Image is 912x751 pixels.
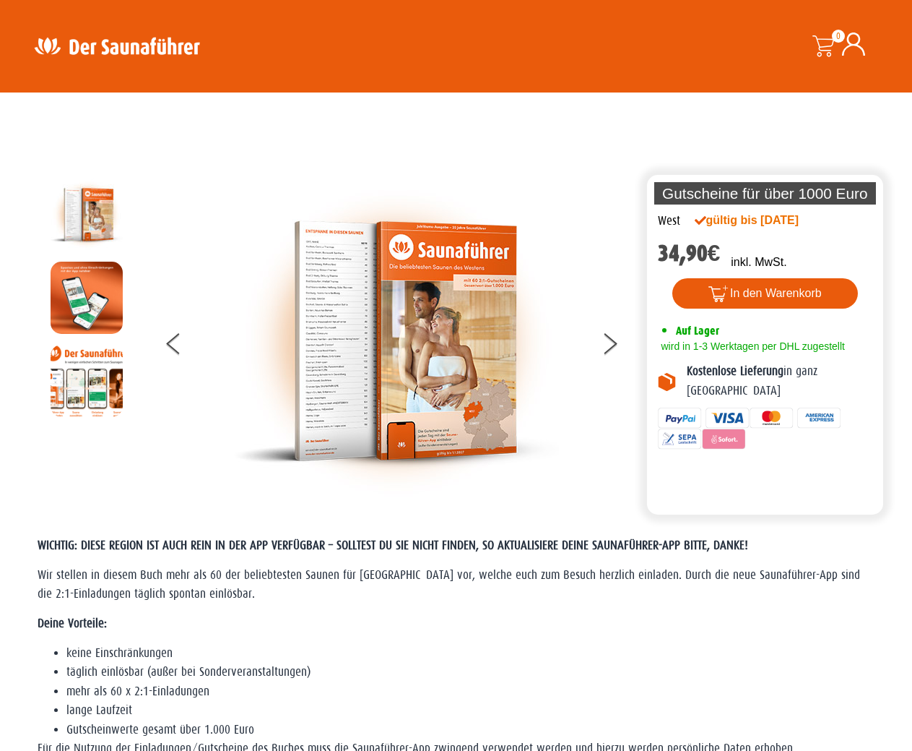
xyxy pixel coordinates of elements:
img: Anleitung7tn [51,345,123,417]
p: in ganz [GEOGRAPHIC_DATA] [687,362,873,400]
span: WICHTIG: DIESE REGION IST AUCH REIN IN DER APP VERFÜGBAR – SOLLTEST DU SIE NICHT FINDEN, SO AKTUA... [38,538,748,552]
strong: Deine Vorteile: [38,617,107,630]
div: West [658,212,680,231]
p: inkl. MwSt. [731,254,786,271]
img: der-saunafuehrer-2025-west [51,179,123,251]
li: keine Einschränkungen [66,644,875,663]
bdi: 34,90 [658,240,721,267]
b: Kostenlose Lieferung [687,364,783,378]
li: Gutscheinwerte gesamt über 1.000 Euro [66,721,875,739]
li: mehr als 60 x 2:1-Einladungen [66,682,875,701]
span: 0 [832,30,845,43]
img: der-saunafuehrer-2025-west [234,179,559,504]
img: MOCKUP-iPhone_regional [51,262,123,334]
span: Auf Lager [676,324,719,338]
p: Gutscheine für über 1000 Euro [654,182,877,205]
span: € [708,240,721,267]
span: wird in 1-3 Werktagen per DHL zugestellt [658,340,845,352]
button: In den Warenkorb [672,278,858,309]
li: täglich einlösbar (außer bei Sonderveranstaltungen) [66,663,875,682]
div: gültig bis [DATE] [695,212,830,229]
li: lange Laufzeit [66,701,875,720]
span: Wir stellen in diesem Buch mehr als 60 der beliebtesten Saunen für [GEOGRAPHIC_DATA] vor, welche ... [38,568,860,601]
